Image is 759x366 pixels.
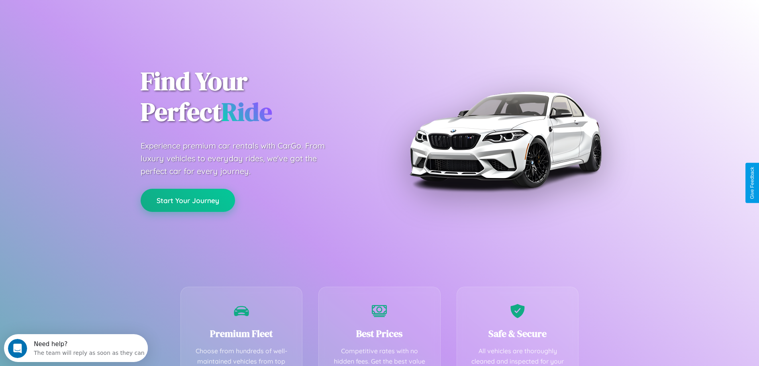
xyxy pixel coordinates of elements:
h3: Safe & Secure [469,327,567,340]
h1: Find Your Perfect [141,66,368,127]
iframe: Intercom live chat [8,339,27,358]
img: Premium BMW car rental vehicle [406,40,605,239]
p: Experience premium car rentals with CarGo. From luxury vehicles to everyday rides, we've got the ... [141,139,340,178]
h3: Premium Fleet [193,327,290,340]
div: Need help? [30,7,141,13]
div: Give Feedback [749,167,755,199]
button: Start Your Journey [141,189,235,212]
div: The team will reply as soon as they can [30,13,141,22]
h3: Best Prices [331,327,428,340]
iframe: Intercom live chat discovery launcher [4,334,148,362]
span: Ride [222,94,272,129]
div: Open Intercom Messenger [3,3,148,25]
